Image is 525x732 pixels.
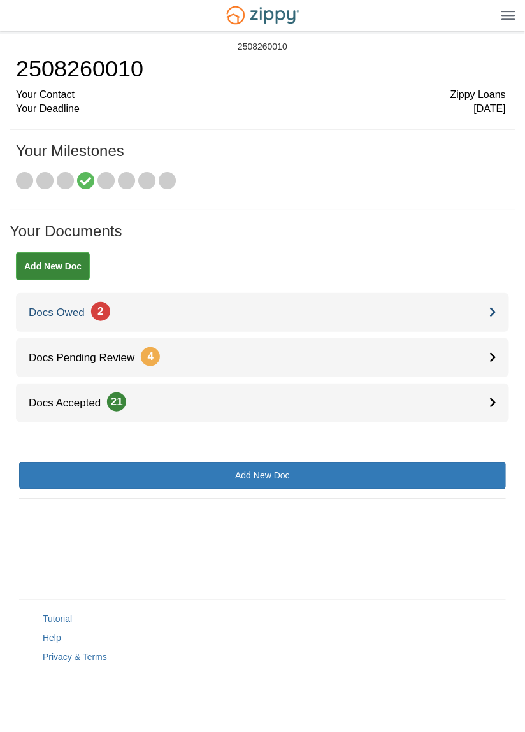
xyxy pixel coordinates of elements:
[43,652,107,663] a: Privacy & Terms
[16,252,90,280] a: Add New Doc
[16,352,160,364] span: Docs Pending Review
[16,143,506,172] h1: Your Milestones
[141,347,160,366] span: 4
[16,56,506,82] h1: 2508260010
[43,614,72,624] a: Tutorial
[16,397,126,409] span: Docs Accepted
[16,293,509,332] a: Docs Owed2
[43,633,61,643] a: Help
[16,384,509,422] a: Docs Accepted21
[474,102,506,117] span: [DATE]
[16,306,110,319] span: Docs Owed
[238,41,287,52] div: 2508260010
[16,88,506,103] div: Your Contact
[10,223,515,252] h1: Your Documents
[19,462,506,489] a: Add New Doc
[16,338,509,377] a: Docs Pending Review4
[91,302,110,321] span: 2
[107,392,126,412] span: 21
[501,10,515,20] img: Mobile Dropdown Menu
[450,88,506,103] span: Zippy Loans
[16,102,506,117] div: Your Deadline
